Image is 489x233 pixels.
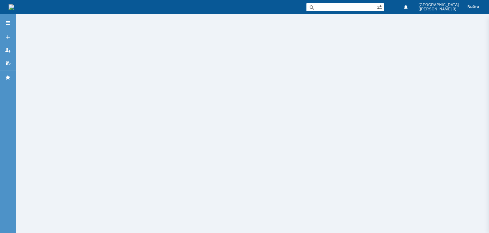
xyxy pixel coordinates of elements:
[2,44,14,56] a: Мои заявки
[418,7,459,11] span: ([PERSON_NAME] 3)
[418,3,459,7] span: [GEOGRAPHIC_DATA]
[377,3,384,10] span: Расширенный поиск
[9,4,14,10] img: logo
[9,4,14,10] a: Перейти на домашнюю страницу
[2,31,14,43] a: Создать заявку
[2,57,14,69] a: Мои согласования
